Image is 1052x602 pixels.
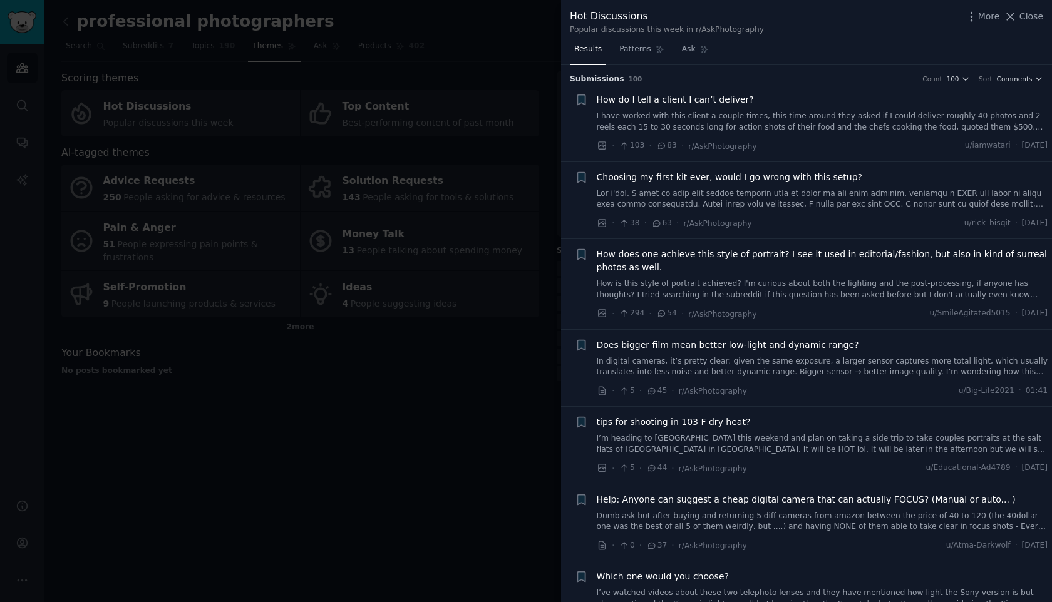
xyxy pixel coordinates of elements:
span: · [1015,540,1018,551]
span: · [1015,218,1018,229]
span: · [612,539,614,552]
button: Close [1004,10,1043,23]
span: · [1015,308,1018,319]
span: 54 [656,308,677,319]
span: [DATE] [1022,462,1048,474]
span: 100 [947,74,959,83]
div: Popular discussions this week in r/AskPhotography [570,24,764,36]
span: 100 [629,75,642,83]
span: u/Big-Life2021 [959,385,1014,397]
span: Ask [682,44,696,55]
span: u/iamwatari [965,140,1011,151]
a: How do I tell a client I can’t deliver? [597,93,754,106]
span: More [978,10,1000,23]
span: · [671,539,674,552]
span: · [612,462,614,475]
div: Sort [979,74,993,83]
a: In digital cameras, it’s pretty clear: given the same exposure, a larger sensor captures more tot... [597,356,1048,378]
button: 100 [947,74,971,83]
span: 44 [646,462,667,474]
a: Lor i'dol. S amet co adip elit seddoe temporin utla et dolor ma ali enim adminim, veniamqu n EXER... [597,188,1048,210]
span: r/AskPhotography [688,142,756,151]
span: Patterns [619,44,651,55]
span: 294 [619,308,644,319]
span: · [676,217,679,230]
a: Results [570,39,606,65]
span: · [671,462,674,475]
span: 5 [619,462,634,474]
a: Which one would you choose? [597,570,729,583]
span: [DATE] [1022,540,1048,551]
span: r/AskPhotography [679,541,747,550]
span: u/Atma-Darkwolf [946,540,1011,551]
span: 01:41 [1026,385,1048,397]
span: Submission s [570,74,624,85]
span: 103 [619,140,644,151]
span: · [1015,462,1018,474]
span: 0 [619,540,634,551]
span: · [639,462,642,475]
span: u/Educational-Ad4789 [926,462,1011,474]
span: u/SmileAgitated5015 [930,308,1011,319]
span: 5 [619,385,634,397]
span: · [612,140,614,153]
a: Choosing my first kit ever, would I go wrong with this setup? [597,171,862,184]
span: · [644,217,647,230]
span: 45 [646,385,667,397]
span: · [681,140,684,153]
span: r/AskPhotography [679,387,747,395]
span: · [612,384,614,397]
span: 38 [619,218,639,229]
span: · [671,384,674,397]
button: Comments [997,74,1043,83]
a: tips for shooting in 103 F dry heat? [597,416,751,429]
span: · [649,140,651,153]
span: · [649,307,651,320]
span: u/rick_bisqit [964,218,1011,229]
a: Does bigger film mean better low-light and dynamic range? [597,339,859,352]
a: How is this style of portrait achieved? I'm curious about both the lighting and the post-processi... [597,278,1048,300]
span: · [639,384,642,397]
span: r/AskPhotography [684,219,752,228]
span: · [681,307,684,320]
span: Comments [997,74,1033,83]
span: · [639,539,642,552]
a: I’m heading to [GEOGRAPHIC_DATA] this weekend and plan on taking a side trip to take couples port... [597,433,1048,455]
button: More [965,10,1000,23]
span: · [612,217,614,230]
a: Help: Anyone can suggest a cheap digital camera that can actually FOCUS? (Manual or auto... ) [597,493,1016,506]
a: Ask [678,39,713,65]
span: · [1015,140,1018,151]
a: How does one achieve this style of portrait? I see it used in editorial/fashion, but also in kind... [597,248,1048,274]
div: Hot Discussions [570,9,764,24]
span: [DATE] [1022,308,1048,319]
span: · [1019,385,1021,397]
span: 63 [651,218,672,229]
span: r/AskPhotography [688,310,756,319]
span: Close [1019,10,1043,23]
span: · [612,307,614,320]
span: 83 [656,140,677,151]
span: [DATE] [1022,218,1048,229]
span: 37 [646,540,667,551]
div: Count [922,74,942,83]
span: r/AskPhotography [679,464,747,473]
a: I have worked with this client a couple times, this time around they asked if I could deliver rou... [597,111,1048,133]
span: [DATE] [1022,140,1048,151]
a: Patterns [615,39,668,65]
a: Dumb ask but after buying and returning 5 diff cameras from amazon between the price of 40 to 120... [597,511,1048,533]
span: Results [574,44,602,55]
